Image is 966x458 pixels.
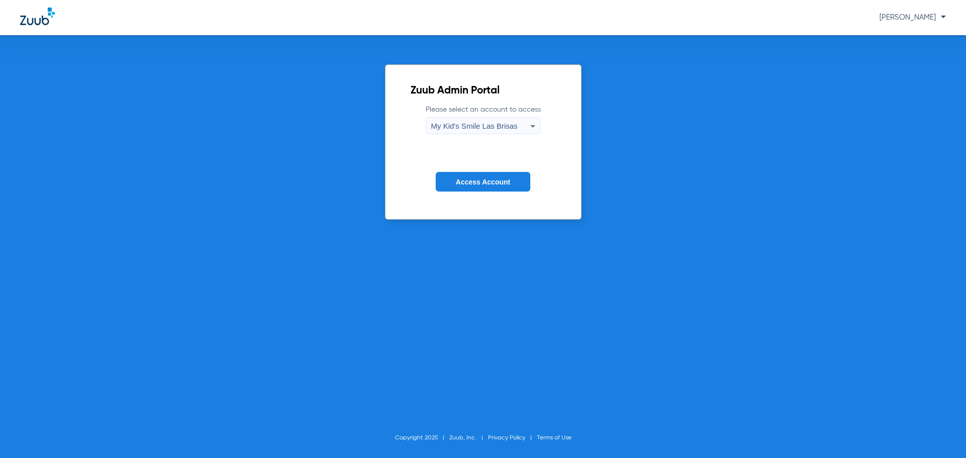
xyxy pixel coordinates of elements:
[411,86,556,96] h2: Zuub Admin Portal
[916,410,966,458] iframe: Chat Widget
[488,435,525,441] a: Privacy Policy
[20,8,55,25] img: Zuub Logo
[456,178,510,186] span: Access Account
[879,14,946,21] span: [PERSON_NAME]
[537,435,572,441] a: Terms of Use
[436,172,530,192] button: Access Account
[449,433,488,443] li: Zuub, Inc.
[426,105,541,134] label: Please select an account to access
[395,433,449,443] li: Copyright 2025
[431,122,518,130] span: My Kid's Smile Las Brisas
